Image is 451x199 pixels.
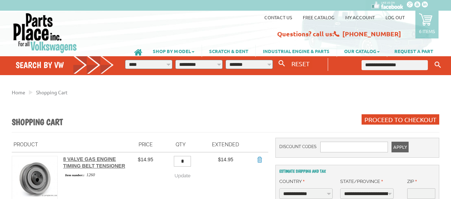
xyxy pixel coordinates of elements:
button: RESET [289,58,312,69]
label: State/Province [340,178,383,185]
a: INDUSTRIAL ENGINE & PARTS [256,45,337,57]
span: $14.95 [218,157,233,162]
a: My Account [345,14,375,20]
p: 6 items [419,28,435,34]
span: Product [14,142,38,147]
a: SCRATCH & DENT [202,45,255,57]
h4: Search by VW [16,60,114,70]
a: Home [12,89,25,95]
span: RESET [291,60,310,67]
h1: Shopping Cart [12,117,63,128]
a: Shopping Cart [36,89,68,95]
a: Free Catalog [303,14,335,20]
span: Price [139,142,153,147]
a: 6 items [415,11,439,38]
th: Qty [161,138,201,152]
button: Keyword Search [432,59,443,71]
label: Country [279,178,305,185]
a: SHOP BY MODEL [146,45,202,57]
th: Extended [201,138,251,152]
span: $14.95 [138,157,153,162]
label: Zip [407,178,417,185]
span: Update [175,173,191,178]
button: Search By VW... [276,58,288,69]
span: Item number:: [63,173,86,178]
button: Apply [392,142,409,152]
a: Log out [385,14,405,20]
div: 1260 [63,172,128,178]
span: Apply [393,142,407,152]
button: Proceed to Checkout [362,114,439,125]
a: Contact us [264,14,292,20]
span: Proceed to Checkout [364,116,436,123]
img: Parts Place Inc! [12,12,78,53]
a: 8 Valve Gas Engine Timing Belt Tensioner [63,156,125,169]
label: Discount Codes [279,142,317,152]
a: Remove Item [256,156,263,163]
a: REQUEST A PART [387,45,440,57]
h2: Estimate Shipping and Tax [279,169,435,174]
a: OUR CATALOG [337,45,387,57]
